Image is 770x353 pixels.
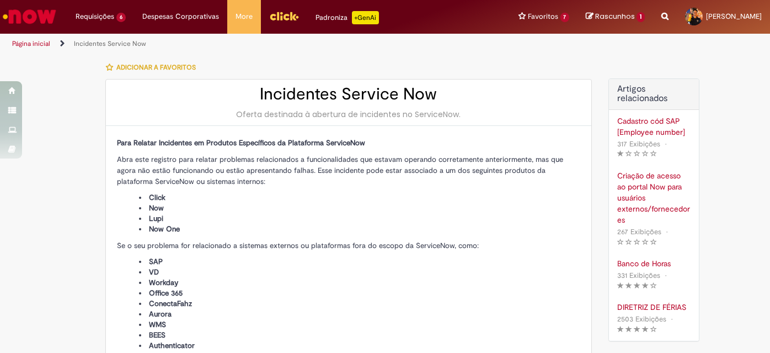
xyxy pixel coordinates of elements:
[662,268,669,283] span: •
[149,341,195,350] span: Authenticator
[117,241,479,250] span: Se o seu problema for relacionado a sistemas externos ou plataformas fora do escopo da ServiceNow...
[617,115,691,138] a: Cadastro cód SAP [Employee number]
[617,170,691,225] a: Criação de acesso ao portal Now para usuários externos/fornecedores
[76,11,114,22] span: Requisições
[617,271,660,280] span: 331 Exibições
[149,278,178,287] span: Workday
[149,320,166,329] span: WMS
[74,39,146,48] a: Incidentes Service Now
[149,203,164,213] span: Now
[149,309,172,319] span: Aurora
[664,224,670,239] span: •
[149,193,165,202] span: Click
[617,314,666,324] span: 2503 Exibições
[595,11,635,22] span: Rascunhos
[662,136,669,151] span: •
[105,56,202,79] button: Adicionar a Favoritos
[617,258,691,269] a: Banco de Horas
[149,257,163,266] span: SAP
[706,12,762,21] span: [PERSON_NAME]
[116,13,126,22] span: 6
[8,34,505,54] ul: Trilhas de página
[617,85,691,104] h3: Artigos relacionados
[149,224,180,234] span: Now One
[617,227,661,236] span: 267 Exibições
[117,155,563,186] span: Abra este registro para relatar problemas relacionados a funcionalidades que estavam operando cor...
[1,6,58,28] img: ServiceNow
[669,312,675,326] span: •
[617,139,660,149] span: 317 Exibições
[560,13,570,22] span: 7
[149,214,163,223] span: Lupi
[269,8,299,24] img: click_logo_yellow_360x200.png
[117,85,580,103] h2: Incidentes Service Now
[116,63,196,72] span: Adicionar a Favoritos
[149,299,192,308] span: ConectaFahz
[617,302,691,313] a: DIRETRIZ DE FÉRIAS
[236,11,253,22] span: More
[316,11,379,24] div: Padroniza
[637,12,645,22] span: 1
[586,12,645,22] a: Rascunhos
[149,330,165,340] span: BEES
[117,138,365,147] span: Para Relatar Incidentes em Produtos Específicos da Plataforma ServiceNow
[149,288,183,298] span: Office 365
[528,11,558,22] span: Favoritos
[12,39,50,48] a: Página inicial
[149,267,159,277] span: VD
[142,11,219,22] span: Despesas Corporativas
[352,11,379,24] p: +GenAi
[117,109,580,120] div: Oferta destinada à abertura de incidentes no ServiceNow.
